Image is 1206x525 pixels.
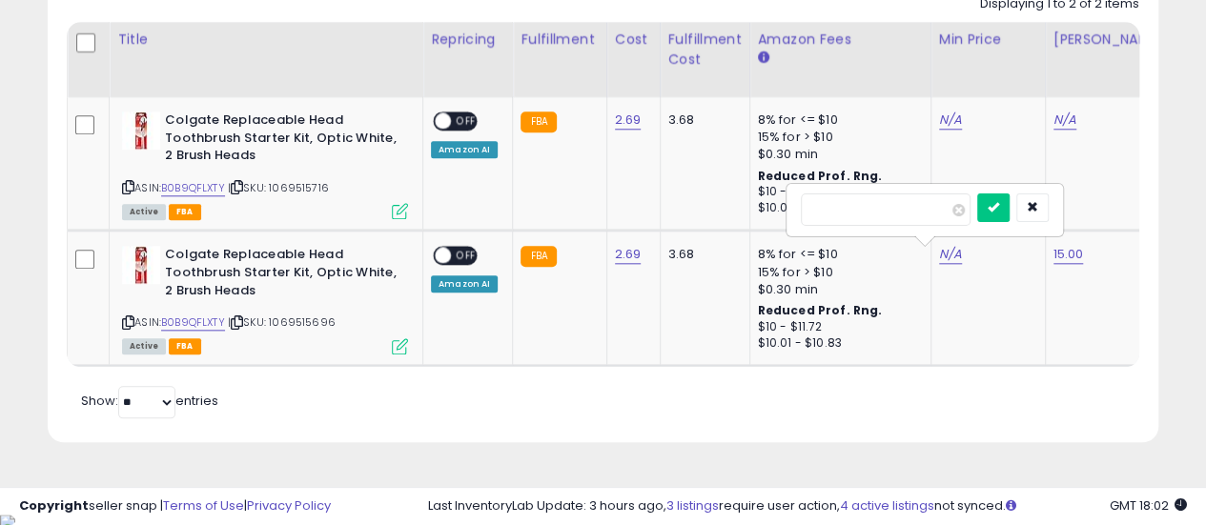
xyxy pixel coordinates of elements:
[668,30,742,70] div: Fulfillment Cost
[840,496,934,515] a: 4 active listings
[758,200,916,216] div: $10.01 - $10.83
[451,248,481,264] span: OFF
[521,111,556,132] small: FBA
[668,246,735,263] div: 3.68
[758,302,883,318] b: Reduced Prof. Rng.
[939,245,962,264] a: N/A
[758,30,923,50] div: Amazon Fees
[169,338,201,354] span: FBA
[228,180,329,195] span: | SKU: 1069515716
[428,497,1187,515] div: Last InventoryLab Update: 3 hours ago, require user action, not synced.
[19,496,89,515] strong: Copyright
[122,338,166,354] span: All listings currently available for purchase on Amazon
[122,246,160,284] img: 41Xy1UgzRwL._SL40_.jpg
[1053,30,1167,50] div: [PERSON_NAME]
[758,281,916,298] div: $0.30 min
[758,184,916,200] div: $10 - $11.72
[758,111,916,129] div: 8% for <= $10
[615,245,642,264] a: 2.69
[939,111,962,130] a: N/A
[615,111,642,130] a: 2.69
[431,275,498,293] div: Amazon AI
[169,204,201,220] span: FBA
[758,335,916,352] div: $10.01 - $10.83
[122,111,408,217] div: ASIN:
[521,246,556,267] small: FBA
[1053,111,1076,130] a: N/A
[431,141,498,158] div: Amazon AI
[668,111,735,129] div: 3.68
[451,113,481,130] span: OFF
[19,497,331,515] div: seller snap | |
[758,129,916,146] div: 15% for > $10
[939,30,1037,50] div: Min Price
[521,30,598,50] div: Fulfillment
[758,264,916,281] div: 15% for > $10
[161,314,225,331] a: B0B9QFLXTY
[122,111,160,150] img: 41Xy1UgzRwL._SL40_.jpg
[122,246,408,352] div: ASIN:
[758,50,769,67] small: Amazon Fees.
[758,319,916,335] div: $10 - $11.72
[758,168,883,184] b: Reduced Prof. Rng.
[161,180,225,196] a: B0B9QFLXTY
[1110,496,1187,515] span: 2025-10-13 18:02 GMT
[163,496,244,515] a: Terms of Use
[165,246,397,304] b: Colgate Replaceable Head Toothbrush Starter Kit, Optic White, 2 Brush Heads
[666,496,719,515] a: 3 listings
[247,496,331,515] a: Privacy Policy
[758,146,916,163] div: $0.30 min
[431,30,504,50] div: Repricing
[1053,245,1084,264] a: 15.00
[165,111,397,170] b: Colgate Replaceable Head Toothbrush Starter Kit, Optic White, 2 Brush Heads
[81,392,218,410] span: Show: entries
[122,204,166,220] span: All listings currently available for purchase on Amazon
[615,30,652,50] div: Cost
[117,30,415,50] div: Title
[758,246,916,263] div: 8% for <= $10
[228,314,336,330] span: | SKU: 1069515696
